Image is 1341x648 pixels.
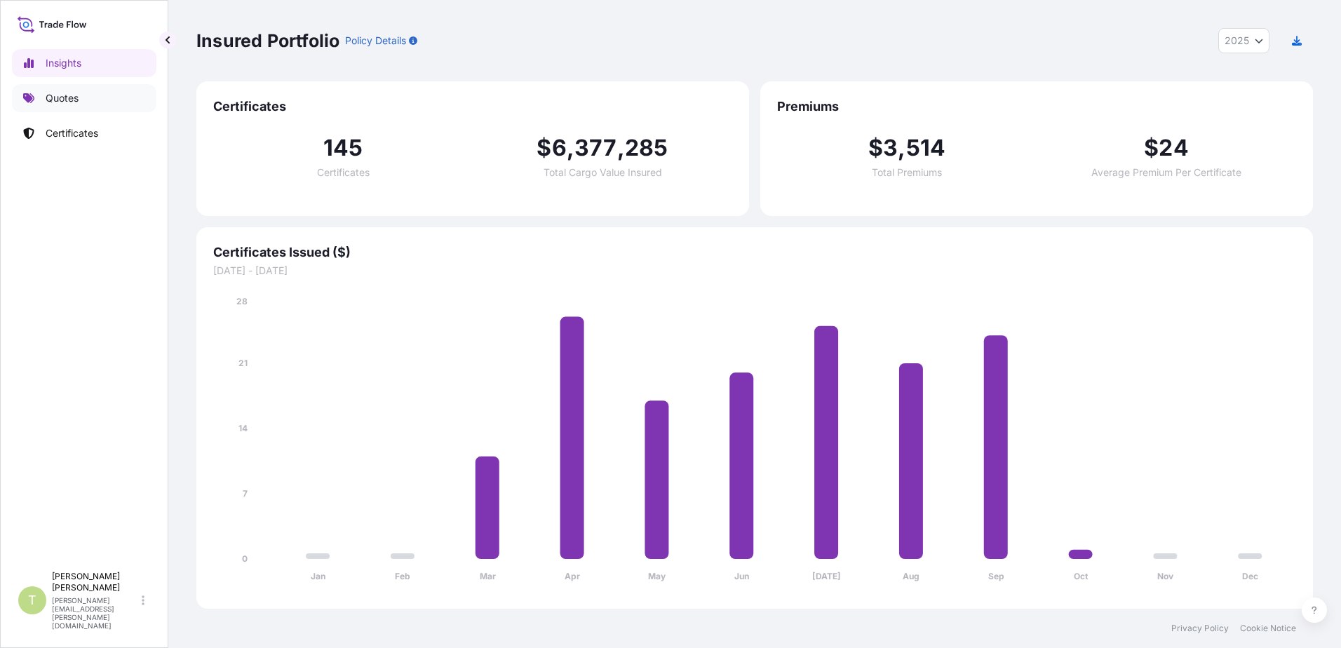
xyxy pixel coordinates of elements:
[625,137,668,159] span: 285
[567,137,574,159] span: ,
[1240,623,1296,634] a: Cookie Notice
[1159,137,1188,159] span: 24
[52,571,139,593] p: [PERSON_NAME] [PERSON_NAME]
[236,296,248,306] tspan: 28
[552,137,567,159] span: 6
[872,168,942,177] span: Total Premiums
[1157,571,1174,581] tspan: Nov
[345,34,406,48] p: Policy Details
[238,358,248,368] tspan: 21
[46,126,98,140] p: Certificates
[1074,571,1089,581] tspan: Oct
[1171,623,1229,634] a: Privacy Policy
[243,488,248,499] tspan: 7
[1242,571,1258,581] tspan: Dec
[777,98,1296,115] span: Premiums
[213,264,1296,278] span: [DATE] - [DATE]
[574,137,617,159] span: 377
[46,91,79,105] p: Quotes
[1218,28,1269,53] button: Year Selector
[903,571,919,581] tspan: Aug
[898,137,905,159] span: ,
[12,119,156,147] a: Certificates
[12,49,156,77] a: Insights
[565,571,580,581] tspan: Apr
[238,423,248,433] tspan: 14
[906,137,946,159] span: 514
[323,137,363,159] span: 145
[52,596,139,630] p: [PERSON_NAME][EMAIL_ADDRESS][PERSON_NAME][DOMAIN_NAME]
[12,84,156,112] a: Quotes
[544,168,662,177] span: Total Cargo Value Insured
[1144,137,1159,159] span: $
[311,571,325,581] tspan: Jan
[46,56,81,70] p: Insights
[883,137,898,159] span: 3
[734,571,749,581] tspan: Jun
[395,571,410,581] tspan: Feb
[537,137,551,159] span: $
[1091,168,1241,177] span: Average Premium Per Certificate
[988,571,1004,581] tspan: Sep
[196,29,339,52] p: Insured Portfolio
[213,98,732,115] span: Certificates
[868,137,883,159] span: $
[480,571,496,581] tspan: Mar
[812,571,841,581] tspan: [DATE]
[242,553,248,564] tspan: 0
[648,571,666,581] tspan: May
[28,593,36,607] span: T
[317,168,370,177] span: Certificates
[1225,34,1249,48] span: 2025
[213,244,1296,261] span: Certificates Issued ($)
[617,137,625,159] span: ,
